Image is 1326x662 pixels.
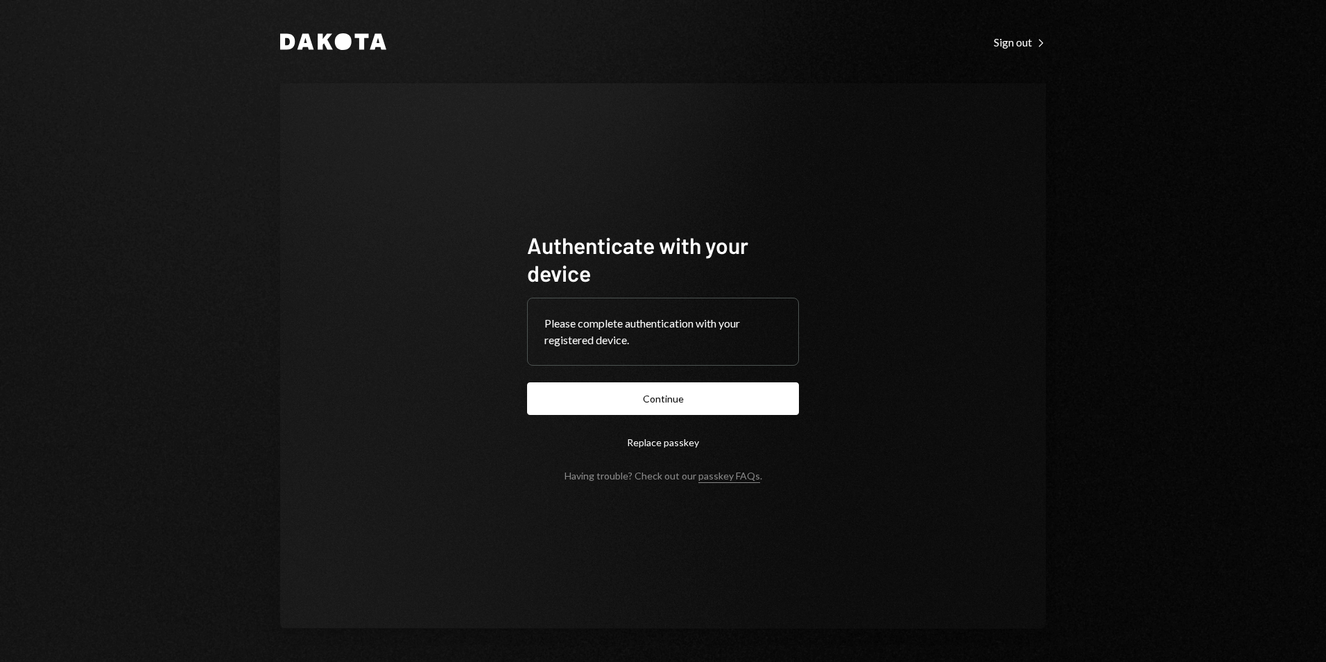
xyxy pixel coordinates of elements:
[994,35,1046,49] div: Sign out
[544,315,782,348] div: Please complete authentication with your registered device.
[527,426,799,459] button: Replace passkey
[698,470,760,483] a: passkey FAQs
[527,382,799,415] button: Continue
[565,470,762,482] div: Having trouble? Check out our .
[994,34,1046,49] a: Sign out
[527,231,799,287] h1: Authenticate with your device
